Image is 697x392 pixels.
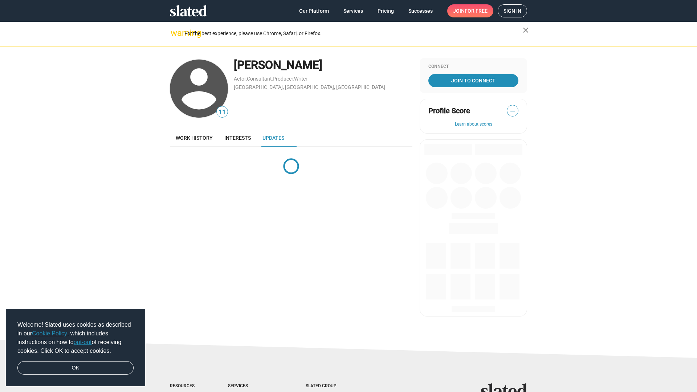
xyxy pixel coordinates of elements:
span: Services [343,4,363,17]
div: Services [228,383,277,389]
span: , [293,77,294,81]
mat-icon: warning [171,29,179,37]
span: Successes [408,4,433,17]
a: Writer [294,76,307,82]
a: Services [338,4,369,17]
a: Interests [219,129,257,147]
a: Updates [257,129,290,147]
a: Work history [170,129,219,147]
span: Work history [176,135,213,141]
span: Join [453,4,488,17]
span: for free [465,4,488,17]
span: Updates [262,135,284,141]
a: Sign in [498,4,527,17]
a: [GEOGRAPHIC_DATA], [GEOGRAPHIC_DATA], [GEOGRAPHIC_DATA] [234,84,385,90]
button: Learn about scores [428,122,518,127]
span: , [272,77,273,81]
a: Our Platform [293,4,335,17]
span: Welcome! Slated uses cookies as described in our , which includes instructions on how to of recei... [17,320,134,355]
a: Successes [403,4,439,17]
div: For the best experience, please use Chrome, Safari, or Firefox. [184,29,523,38]
a: Cookie Policy [32,330,67,336]
a: Consultant [247,76,272,82]
a: Pricing [372,4,400,17]
div: Connect [428,64,518,70]
a: Joinfor free [447,4,493,17]
span: Interests [224,135,251,141]
span: Pricing [378,4,394,17]
a: Producer [273,76,293,82]
span: 11 [217,107,228,117]
a: Actor [234,76,246,82]
a: Join To Connect [428,74,518,87]
mat-icon: close [521,26,530,34]
div: cookieconsent [6,309,145,387]
span: Join To Connect [430,74,517,87]
span: Sign in [504,5,521,17]
div: Slated Group [306,383,355,389]
span: Profile Score [428,106,470,116]
span: — [507,106,518,116]
a: dismiss cookie message [17,361,134,375]
span: Our Platform [299,4,329,17]
span: , [246,77,247,81]
div: [PERSON_NAME] [234,57,412,73]
div: Resources [170,383,199,389]
a: opt-out [74,339,92,345]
